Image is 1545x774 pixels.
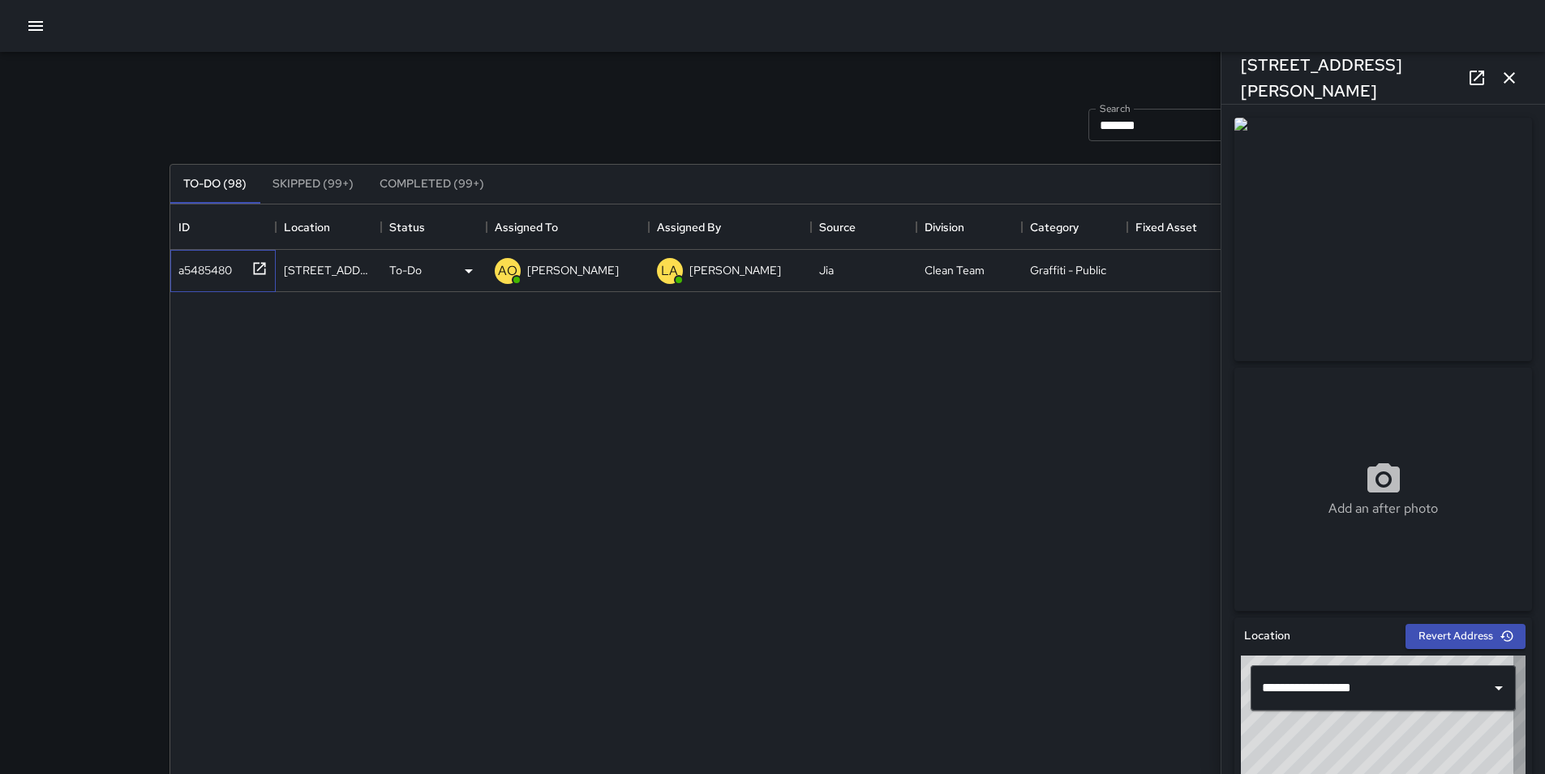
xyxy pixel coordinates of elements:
div: Status [389,204,425,250]
div: Location [276,204,381,250]
div: Assigned By [649,204,811,250]
div: Division [916,204,1022,250]
button: Skipped (99+) [260,165,367,204]
div: Category [1030,204,1079,250]
div: ID [178,204,190,250]
div: Status [381,204,487,250]
button: Completed (99+) [367,165,497,204]
div: Fixed Asset [1135,204,1197,250]
div: 34 Van Ness Avenue [284,262,373,278]
p: [PERSON_NAME] [527,262,619,278]
div: Graffiti - Public [1030,262,1106,278]
p: AO [498,261,517,281]
label: Search [1100,101,1131,115]
div: Clean Team [925,262,985,278]
button: To-Do (98) [170,165,260,204]
div: Jia [819,262,834,278]
p: To-Do [389,262,422,278]
p: [PERSON_NAME] [689,262,781,278]
div: ID [170,204,276,250]
div: Assigned To [495,204,558,250]
p: LA [661,261,678,281]
div: Division [925,204,964,250]
div: a5485480 [172,256,232,278]
div: Assigned To [487,204,649,250]
div: Source [811,204,916,250]
div: Source [819,204,856,250]
div: Fixed Asset [1127,204,1233,250]
div: Assigned By [657,204,721,250]
div: Location [284,204,330,250]
div: Category [1022,204,1127,250]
